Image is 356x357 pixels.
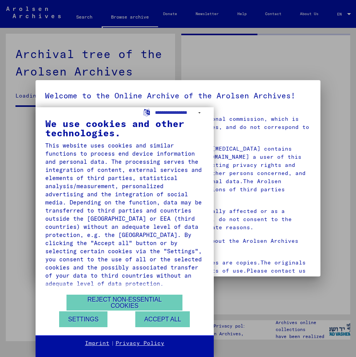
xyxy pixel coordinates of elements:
button: Reject non-essential cookies [66,295,182,311]
a: Imprint [85,340,109,347]
button: Accept all [135,311,190,327]
div: This website uses cookies and similar functions to process end device information and personal da... [45,141,204,288]
button: Settings [59,311,107,327]
a: Privacy Policy [116,340,164,347]
div: We use cookies and other technologies. [45,119,204,137]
